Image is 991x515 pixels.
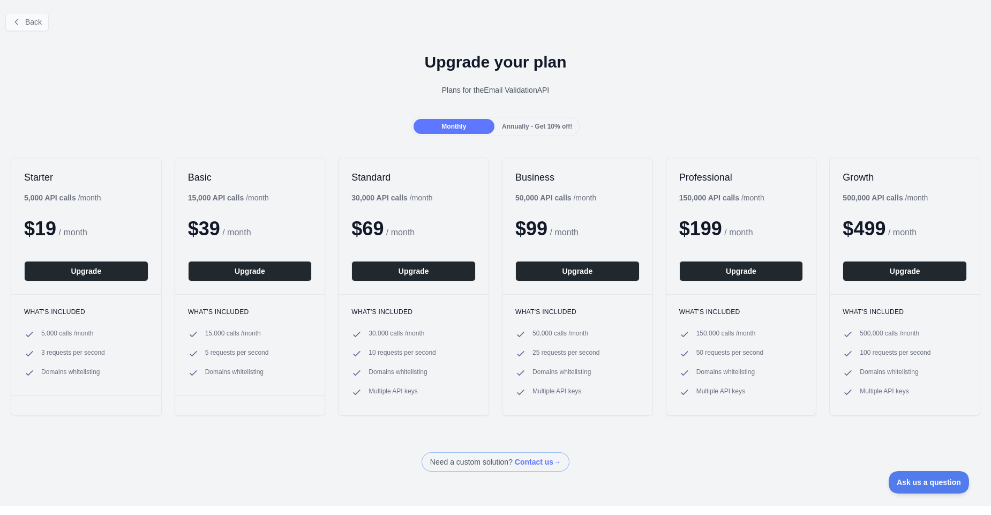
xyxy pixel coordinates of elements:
span: $ 69 [351,218,384,240]
div: / month [351,192,432,203]
div: / month [679,192,764,203]
div: / month [515,192,596,203]
b: 50,000 API calls [515,193,572,202]
b: 150,000 API calls [679,193,739,202]
b: 30,000 API calls [351,193,408,202]
h2: Professional [679,171,804,184]
span: $ 199 [679,218,722,240]
h2: Standard [351,171,476,184]
span: $ 99 [515,218,547,240]
h2: Business [515,171,640,184]
iframe: Toggle Customer Support [889,471,970,494]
